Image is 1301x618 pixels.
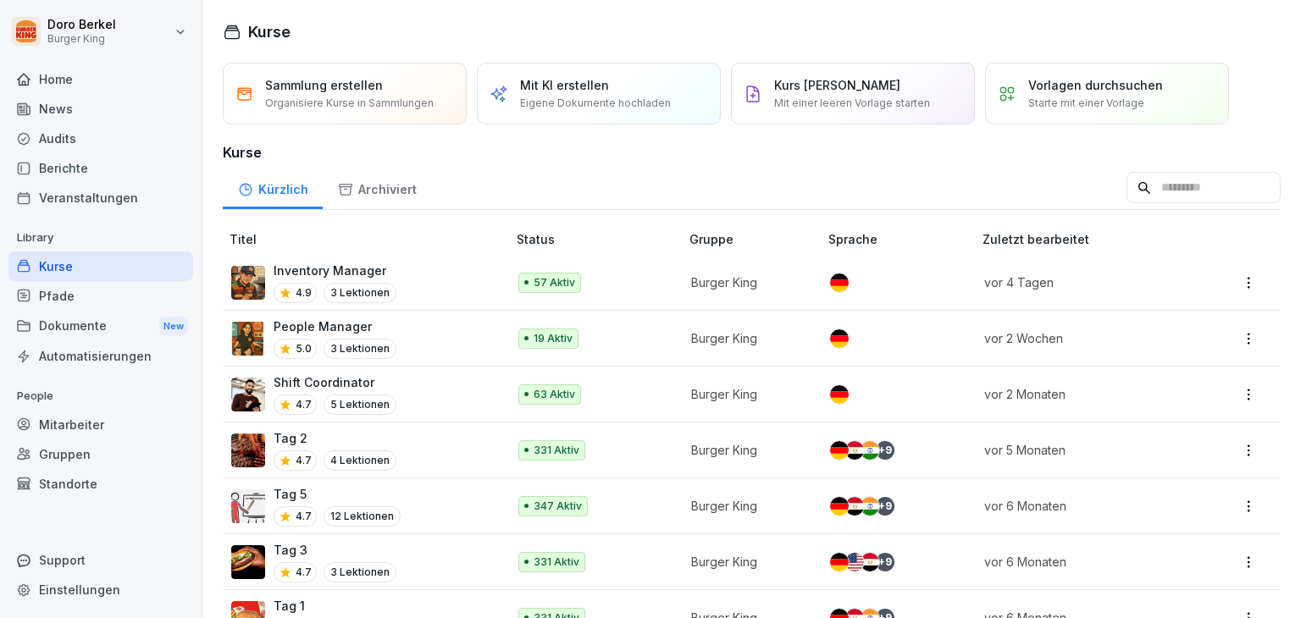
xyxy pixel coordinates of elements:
p: 3 Lektionen [324,339,396,359]
p: Gruppe [689,230,822,248]
p: Sammlung erstellen [265,76,383,94]
p: Eigene Dokumente hochladen [520,96,671,111]
p: 5.0 [296,341,312,356]
p: vor 6 Monaten [984,497,1184,515]
p: Shift Coordinator [274,373,396,391]
img: q4kvd0p412g56irxfxn6tm8s.png [231,378,265,411]
img: vy1vuzxsdwx3e5y1d1ft51l0.png [231,489,265,523]
img: in.svg [861,497,879,516]
a: Berichte [8,153,193,183]
p: Burger King [691,385,801,403]
p: Burger King [691,553,801,571]
p: Burger King [691,441,801,459]
img: eg.svg [845,497,864,516]
p: Vorlagen durchsuchen [1028,76,1163,94]
p: Tag 1 [274,597,396,615]
a: Veranstaltungen [8,183,193,212]
img: de.svg [830,329,849,348]
p: 63 Aktiv [534,387,575,402]
a: Home [8,64,193,94]
img: eg.svg [845,441,864,460]
p: People Manager [274,317,396,335]
div: Support [8,545,193,575]
a: Audits [8,124,193,153]
p: 19 Aktiv [534,331,573,346]
img: hzkj8u8nkg09zk50ub0d0otk.png [231,433,265,467]
p: 4.7 [296,453,312,468]
p: Burger King [47,33,116,45]
p: Doro Berkel [47,18,116,32]
p: Sprache [828,230,975,248]
p: vor 6 Monaten [984,553,1184,571]
p: 3 Lektionen [324,562,396,582]
a: Mitarbeiter [8,410,193,439]
h3: Kurse [223,142,1281,163]
p: Mit einer leeren Vorlage starten [774,96,930,111]
p: Tag 3 [274,541,396,559]
p: Zuletzt bearbeitet [983,230,1204,248]
a: Automatisierungen [8,341,193,371]
p: 331 Aktiv [534,555,579,570]
p: Kurs [PERSON_NAME] [774,76,900,94]
img: xc3x9m9uz5qfs93t7kmvoxs4.png [231,322,265,356]
p: 347 Aktiv [534,499,582,514]
a: News [8,94,193,124]
p: Burger King [691,273,801,291]
p: Titel [230,230,510,248]
img: de.svg [830,553,849,571]
a: Pfade [8,281,193,311]
p: Burger King [691,497,801,515]
p: 3 Lektionen [324,283,396,303]
div: + 9 [876,497,894,516]
a: Einstellungen [8,575,193,604]
img: in.svg [861,441,879,460]
div: New [159,317,188,336]
p: Tag 2 [274,429,396,447]
img: de.svg [830,497,849,516]
a: Standorte [8,469,193,499]
div: + 9 [876,441,894,460]
img: de.svg [830,385,849,404]
p: Mit KI erstellen [520,76,609,94]
a: Kürzlich [223,166,323,209]
p: Tag 5 [274,485,401,503]
p: People [8,383,193,410]
div: + 9 [876,553,894,571]
p: Status [517,230,683,248]
img: cq6tslmxu1pybroki4wxmcwi.png [231,545,265,579]
img: eg.svg [861,553,879,571]
p: 4.9 [296,285,312,301]
p: vor 2 Monaten [984,385,1184,403]
div: Dokumente [8,311,193,342]
p: 4.7 [296,509,312,524]
a: Archiviert [323,166,431,209]
p: Organisiere Kurse in Sammlungen [265,96,434,111]
p: 4.7 [296,565,312,580]
a: Kurse [8,251,193,281]
img: us.svg [845,553,864,571]
p: 12 Lektionen [324,506,401,527]
a: DokumenteNew [8,311,193,342]
p: Library [8,224,193,251]
p: vor 4 Tagen [984,273,1184,291]
p: Inventory Manager [274,262,396,279]
img: o1h5p6rcnzw0lu1jns37xjxx.png [231,266,265,300]
p: 4.7 [296,397,312,412]
p: 4 Lektionen [324,450,396,471]
p: Starte mit einer Vorlage [1028,96,1144,111]
p: 331 Aktiv [534,443,579,458]
p: 57 Aktiv [534,275,575,290]
img: de.svg [830,273,849,292]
